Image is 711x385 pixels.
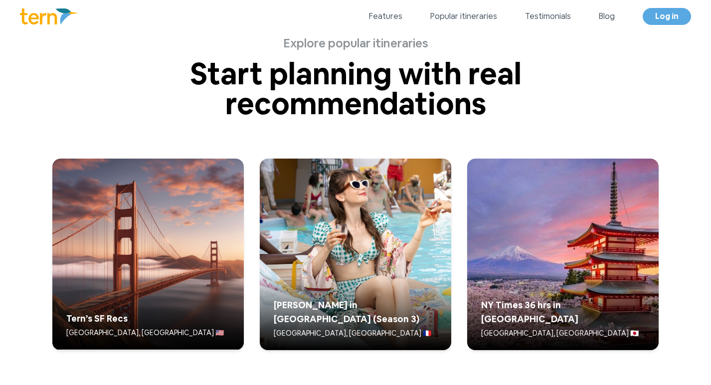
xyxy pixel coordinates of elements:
[481,298,645,326] h5: NY Times 36 hrs in [GEOGRAPHIC_DATA]
[52,159,244,350] img: Trip preview
[643,8,691,25] a: Log in
[20,8,78,24] img: Logo
[599,10,615,22] a: Blog
[430,10,497,22] a: Popular itineraries
[655,11,679,21] span: Log in
[525,10,571,22] a: Testimonials
[369,10,402,22] a: Features
[467,159,659,350] img: Trip preview
[66,328,230,338] p: [GEOGRAPHIC_DATA], [GEOGRAPHIC_DATA] 🇺🇸
[260,159,451,350] img: Trip preview
[274,328,437,338] p: [GEOGRAPHIC_DATA], [GEOGRAPHIC_DATA] 🇫🇷
[66,312,230,326] h5: Tern’s SF Recs
[116,59,595,119] p: Start planning with real recommendations
[116,36,595,51] p: Explore popular itineraries
[481,328,645,338] p: [GEOGRAPHIC_DATA], [GEOGRAPHIC_DATA] 🇯🇵
[274,298,437,326] h5: [PERSON_NAME] in [GEOGRAPHIC_DATA] (Season 3)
